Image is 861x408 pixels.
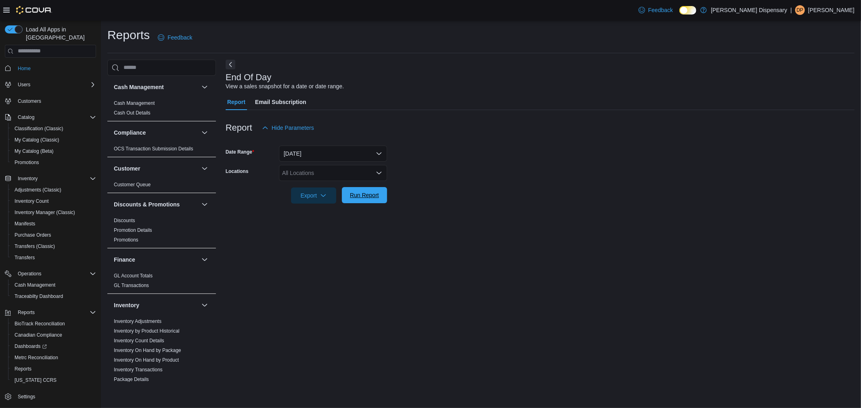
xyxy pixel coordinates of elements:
[11,219,96,229] span: Manifests
[11,330,96,340] span: Canadian Compliance
[200,300,209,310] button: Inventory
[114,164,198,173] button: Customer
[11,135,96,145] span: My Catalog (Classic)
[342,187,387,203] button: Run Report
[8,375,99,386] button: [US_STATE] CCRS
[15,125,63,132] span: Classification (Classic)
[11,280,59,290] a: Cash Management
[114,110,151,116] span: Cash Out Details
[8,252,99,263] button: Transfers
[15,366,31,372] span: Reports
[15,96,96,106] span: Customers
[114,337,164,344] span: Inventory Count Details
[15,308,96,317] span: Reports
[11,230,54,240] a: Purchase Orders
[350,191,379,199] span: Run Report
[18,65,31,72] span: Home
[114,146,193,152] a: OCS Transaction Submission Details
[11,319,68,329] a: BioTrack Reconciliation
[8,291,99,302] button: Traceabilty Dashboard
[11,341,96,351] span: Dashboards
[291,187,336,204] button: Export
[11,291,66,301] a: Traceabilty Dashboard
[11,135,63,145] a: My Catalog (Classic)
[200,128,209,137] button: Compliance
[11,158,96,167] span: Promotions
[107,216,216,248] div: Discounts & Promotions
[15,354,58,361] span: Metrc Reconciliation
[114,227,152,233] a: Promotion Details
[15,174,96,183] span: Inventory
[114,129,146,137] h3: Compliance
[16,6,52,14] img: Cova
[8,363,99,375] button: Reports
[15,308,38,317] button: Reports
[11,319,96,329] span: BioTrack Reconciliation
[226,60,235,69] button: Next
[226,123,252,133] h3: Report
[376,170,382,176] button: Open list of options
[227,94,245,110] span: Report
[18,393,35,400] span: Settings
[107,27,150,43] h1: Reports
[2,95,99,107] button: Customers
[11,208,96,217] span: Inventory Manager (Classic)
[635,2,676,18] a: Feedback
[11,353,96,362] span: Metrc Reconciliation
[18,98,41,104] span: Customers
[114,357,179,363] span: Inventory On Hand by Product
[8,184,99,196] button: Adjustments (Classic)
[790,5,792,15] p: |
[114,83,164,91] h3: Cash Management
[15,80,34,90] button: Users
[797,5,804,15] span: DP
[11,158,42,167] a: Promotions
[18,114,34,121] span: Catalog
[11,364,35,374] a: Reports
[15,187,61,193] span: Adjustments (Classic)
[679,6,696,15] input: Dark Mode
[15,254,35,261] span: Transfers
[114,347,181,354] span: Inventory On Hand by Package
[259,120,317,136] button: Hide Parameters
[8,341,99,352] a: Dashboards
[15,377,57,383] span: [US_STATE] CCRS
[2,173,99,184] button: Inventory
[15,148,54,154] span: My Catalog (Beta)
[15,392,38,402] a: Settings
[279,146,387,162] button: [DATE]
[11,353,61,362] a: Metrc Reconciliation
[11,253,96,262] span: Transfers
[11,146,57,156] a: My Catalog (Beta)
[200,200,209,209] button: Discounts & Promotions
[114,200,180,208] h3: Discounts & Promotions
[8,207,99,218] button: Inventory Manager (Classic)
[11,185,96,195] span: Adjustments (Classic)
[11,185,65,195] a: Adjustments (Classic)
[15,64,34,73] a: Home
[114,318,161,324] a: Inventory Adjustments
[114,83,198,91] button: Cash Management
[2,268,99,279] button: Operations
[114,328,180,334] span: Inventory by Product Historical
[11,241,58,251] a: Transfers (Classic)
[114,377,149,382] a: Package Details
[114,273,153,279] a: GL Account Totals
[272,124,314,132] span: Hide Parameters
[18,271,42,277] span: Operations
[15,174,41,183] button: Inventory
[11,196,52,206] a: Inventory Count
[8,279,99,291] button: Cash Management
[226,73,272,82] h3: End Of Day
[18,81,30,88] span: Users
[2,79,99,90] button: Users
[11,241,96,251] span: Transfers (Classic)
[114,367,163,373] a: Inventory Transactions
[711,5,787,15] p: [PERSON_NAME] Dispensary
[114,256,198,264] button: Finance
[11,230,96,240] span: Purchase Orders
[15,321,65,327] span: BioTrack Reconciliation
[114,218,135,223] a: Discounts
